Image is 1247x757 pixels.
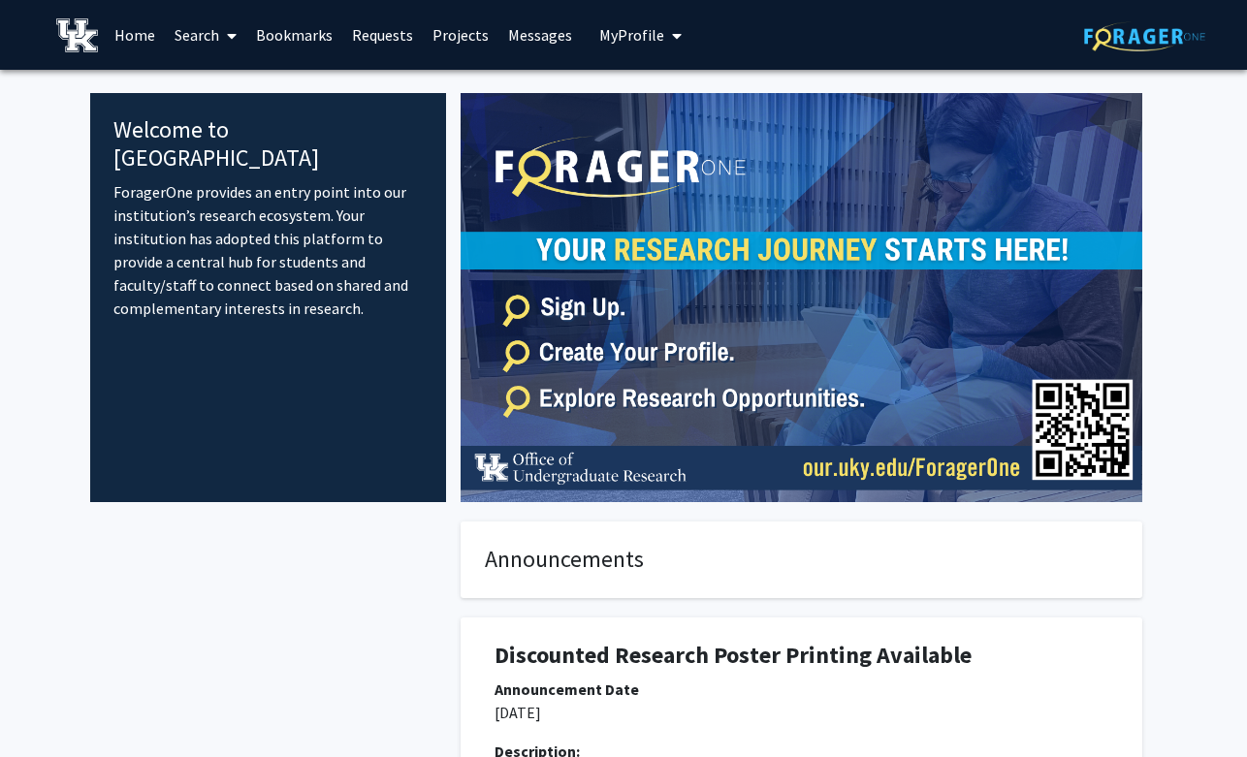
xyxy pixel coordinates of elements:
[485,546,1118,574] h4: Announcements
[105,1,165,69] a: Home
[495,642,1108,670] h1: Discounted Research Poster Printing Available
[246,1,342,69] a: Bookmarks
[56,18,98,52] img: University of Kentucky Logo
[599,25,664,45] span: My Profile
[498,1,582,69] a: Messages
[113,180,423,320] p: ForagerOne provides an entry point into our institution’s research ecosystem. Your institution ha...
[113,116,423,173] h4: Welcome to [GEOGRAPHIC_DATA]
[495,701,1108,724] p: [DATE]
[15,670,82,742] iframe: Chat
[423,1,498,69] a: Projects
[461,93,1142,502] img: Cover Image
[495,678,1108,701] div: Announcement Date
[1084,21,1205,51] img: ForagerOne Logo
[342,1,423,69] a: Requests
[165,1,246,69] a: Search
